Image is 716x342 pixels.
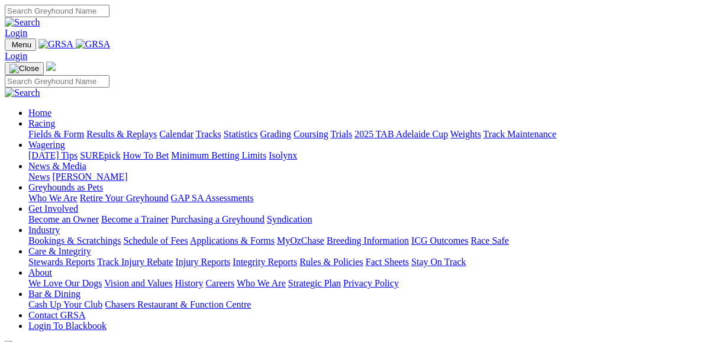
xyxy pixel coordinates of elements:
[28,150,78,160] a: [DATE] Tips
[28,278,102,288] a: We Love Our Dogs
[28,193,78,203] a: Who We Are
[159,129,193,139] a: Calendar
[28,108,51,118] a: Home
[277,235,324,246] a: MyOzChase
[366,257,409,267] a: Fact Sheets
[175,278,203,288] a: History
[171,193,254,203] a: GAP SA Assessments
[28,299,711,310] div: Bar & Dining
[38,39,73,50] img: GRSA
[233,257,297,267] a: Integrity Reports
[28,246,91,256] a: Care & Integrity
[28,310,85,320] a: Contact GRSA
[123,235,188,246] a: Schedule of Fees
[327,235,409,246] a: Breeding Information
[5,51,27,61] a: Login
[80,150,120,160] a: SUREpick
[80,193,169,203] a: Retire Your Greyhound
[28,150,711,161] div: Wagering
[28,193,711,204] div: Greyhounds as Pets
[269,150,297,160] a: Isolynx
[28,278,711,289] div: About
[28,257,95,267] a: Stewards Reports
[483,129,556,139] a: Track Maintenance
[5,38,36,51] button: Toggle navigation
[52,172,127,182] a: [PERSON_NAME]
[28,214,99,224] a: Become an Owner
[5,88,40,98] img: Search
[5,17,40,28] img: Search
[76,39,111,50] img: GRSA
[28,172,50,182] a: News
[5,75,109,88] input: Search
[175,257,230,267] a: Injury Reports
[267,214,312,224] a: Syndication
[28,289,80,299] a: Bar & Dining
[354,129,448,139] a: 2025 TAB Adelaide Cup
[28,321,107,331] a: Login To Blackbook
[28,204,78,214] a: Get Involved
[97,257,173,267] a: Track Injury Rebate
[450,129,481,139] a: Weights
[105,299,251,309] a: Chasers Restaurant & Function Centre
[28,299,102,309] a: Cash Up Your Club
[5,62,44,75] button: Toggle navigation
[86,129,157,139] a: Results & Replays
[171,150,266,160] a: Minimum Betting Limits
[196,129,221,139] a: Tracks
[12,40,31,49] span: Menu
[411,257,466,267] a: Stay On Track
[237,278,286,288] a: Who We Are
[260,129,291,139] a: Grading
[28,235,711,246] div: Industry
[28,214,711,225] div: Get Involved
[28,161,86,171] a: News & Media
[104,278,172,288] a: Vision and Values
[28,140,65,150] a: Wagering
[5,5,109,17] input: Search
[343,278,399,288] a: Privacy Policy
[46,62,56,71] img: logo-grsa-white.png
[28,118,55,128] a: Racing
[224,129,258,139] a: Statistics
[205,278,234,288] a: Careers
[28,172,711,182] div: News & Media
[28,257,711,267] div: Care & Integrity
[9,64,39,73] img: Close
[470,235,508,246] a: Race Safe
[190,235,275,246] a: Applications & Forms
[101,214,169,224] a: Become a Trainer
[294,129,328,139] a: Coursing
[28,235,121,246] a: Bookings & Scratchings
[123,150,169,160] a: How To Bet
[330,129,352,139] a: Trials
[28,267,52,278] a: About
[288,278,341,288] a: Strategic Plan
[28,129,84,139] a: Fields & Form
[28,129,711,140] div: Racing
[28,182,103,192] a: Greyhounds as Pets
[299,257,363,267] a: Rules & Policies
[5,28,27,38] a: Login
[411,235,468,246] a: ICG Outcomes
[171,214,265,224] a: Purchasing a Greyhound
[28,225,60,235] a: Industry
